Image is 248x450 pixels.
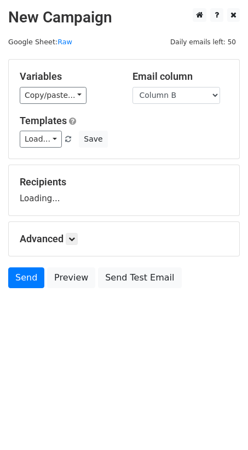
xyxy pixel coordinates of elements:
[20,87,86,104] a: Copy/paste...
[20,233,228,245] h5: Advanced
[166,36,240,48] span: Daily emails left: 50
[8,267,44,288] a: Send
[8,38,72,46] small: Google Sheet:
[166,38,240,46] a: Daily emails left: 50
[8,8,240,27] h2: New Campaign
[20,115,67,126] a: Templates
[20,176,228,188] h5: Recipients
[98,267,181,288] a: Send Test Email
[57,38,72,46] a: Raw
[20,71,116,83] h5: Variables
[20,176,228,204] div: Loading...
[79,131,107,148] button: Save
[47,267,95,288] a: Preview
[132,71,229,83] h5: Email column
[20,131,62,148] a: Load...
